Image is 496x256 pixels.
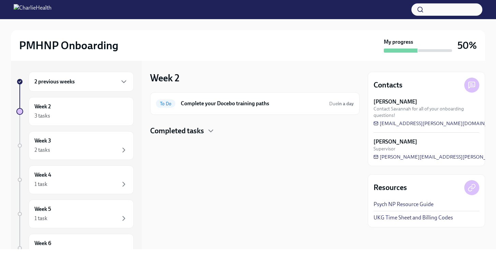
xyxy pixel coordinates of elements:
h4: Completed tasks [150,126,204,136]
span: Supervisor [374,146,395,152]
span: Due [329,101,354,107]
h6: Week 2 [34,103,51,110]
h6: Complete your Docebo training paths [181,100,324,107]
a: Psych NP Resource Guide [374,201,434,208]
h6: 2 previous weeks [34,78,75,85]
span: To Do [156,101,175,106]
h6: Week 6 [34,240,51,247]
div: 1 task [34,215,47,222]
strong: in a day [338,101,354,107]
h4: Resources [374,183,407,193]
a: To DoComplete your Docebo training pathsDuein a day [156,98,354,109]
h6: Week 3 [34,137,51,145]
span: Contact Savannah for all of your onboarding questions! [374,106,479,119]
h3: 50% [457,39,477,52]
strong: [PERSON_NAME] [374,138,417,146]
h4: Contacts [374,80,403,90]
div: Completed tasks [150,126,360,136]
a: UKG Time Sheet and Billing Codes [374,214,453,221]
div: 3 tasks [34,112,50,120]
h6: Week 5 [34,205,51,213]
h6: Week 4 [34,171,51,179]
strong: [PERSON_NAME] [374,98,417,106]
h3: Week 2 [150,72,179,84]
img: CharlieHealth [14,4,52,15]
a: Week 51 task [16,200,134,228]
div: 1 task [34,180,47,188]
a: Week 32 tasks [16,131,134,160]
h2: PMHNP Onboarding [19,39,118,52]
span: September 30th, 2025 10:00 [329,100,354,107]
a: Week 41 task [16,165,134,194]
a: Week 23 tasks [16,97,134,126]
strong: My progress [384,38,413,46]
div: 2 tasks [34,146,50,154]
div: 2 previous weeks [29,72,134,92]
